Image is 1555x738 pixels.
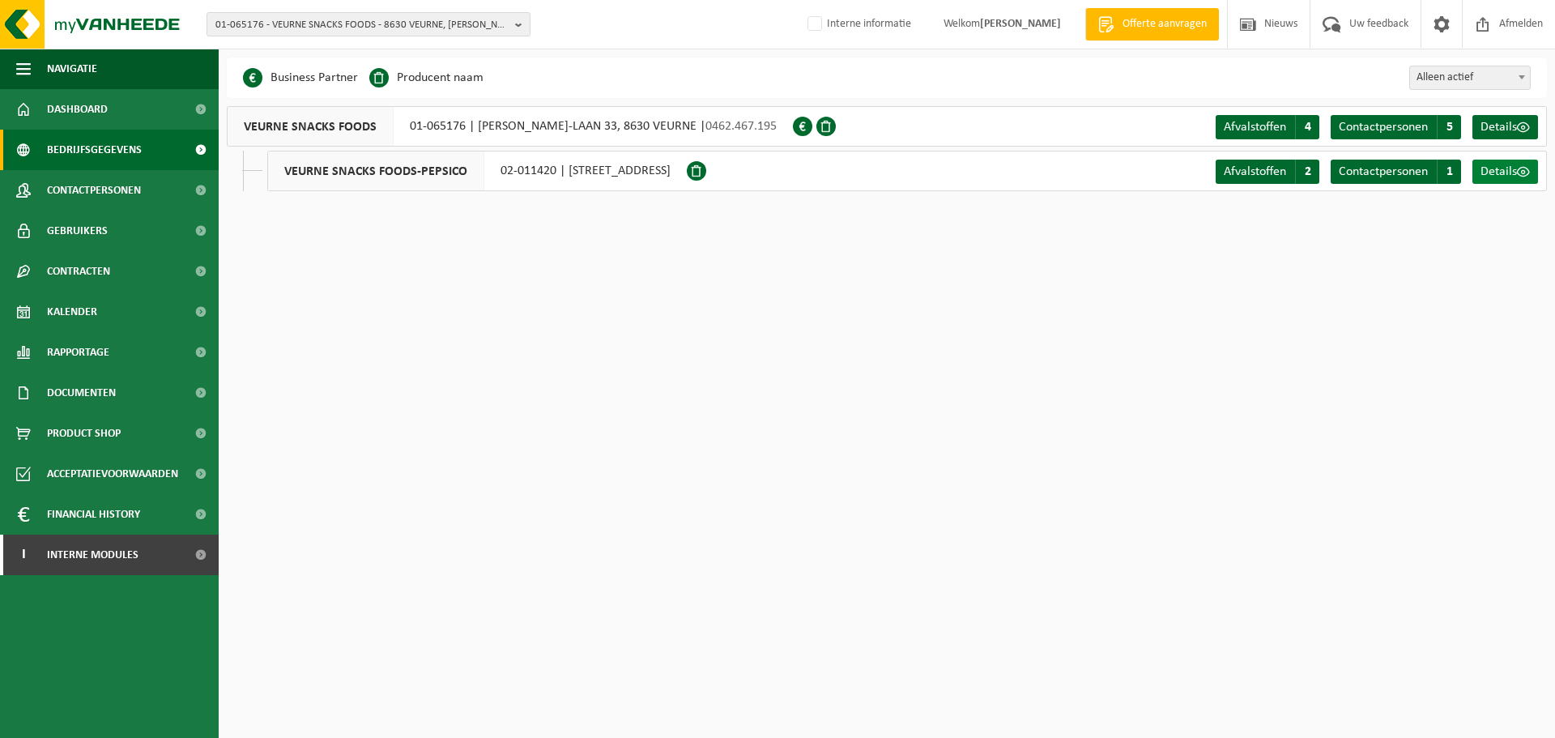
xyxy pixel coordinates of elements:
span: 2 [1295,160,1319,184]
span: Documenten [47,373,116,413]
a: Afvalstoffen 4 [1216,115,1319,139]
a: Contactpersonen 5 [1331,115,1461,139]
span: 0462.467.195 [705,120,777,133]
span: Interne modules [47,535,138,575]
span: Rapportage [47,332,109,373]
button: 01-065176 - VEURNE SNACKS FOODS - 8630 VEURNE, [PERSON_NAME] I-LAAN 33 [207,12,530,36]
span: Contactpersonen [47,170,141,211]
a: Afvalstoffen 2 [1216,160,1319,184]
span: Offerte aanvragen [1118,16,1211,32]
span: Afvalstoffen [1224,121,1286,134]
span: 01-065176 - VEURNE SNACKS FOODS - 8630 VEURNE, [PERSON_NAME] I-LAAN 33 [215,13,509,37]
span: 1 [1437,160,1461,184]
span: VEURNE SNACKS FOODS [228,107,394,146]
span: I [16,535,31,575]
a: Details [1472,160,1538,184]
span: Contactpersonen [1339,121,1428,134]
span: Acceptatievoorwaarden [47,454,178,494]
span: Gebruikers [47,211,108,251]
span: Details [1480,165,1517,178]
a: Contactpersonen 1 [1331,160,1461,184]
span: 4 [1295,115,1319,139]
label: Interne informatie [804,12,911,36]
span: Dashboard [47,89,108,130]
span: Alleen actief [1410,66,1530,89]
span: Navigatie [47,49,97,89]
a: Details [1472,115,1538,139]
span: Contactpersonen [1339,165,1428,178]
div: 01-065176 | [PERSON_NAME]-LAAN 33, 8630 VEURNE | [227,106,793,147]
span: Contracten [47,251,110,292]
span: Bedrijfsgegevens [47,130,142,170]
span: Product Shop [47,413,121,454]
span: VEURNE SNACKS FOODS-PEPSICO [268,151,484,190]
span: Alleen actief [1409,66,1531,90]
span: Kalender [47,292,97,332]
div: 02-011420 | [STREET_ADDRESS] [267,151,687,191]
li: Producent naam [369,66,484,90]
strong: [PERSON_NAME] [980,18,1061,30]
span: Details [1480,121,1517,134]
a: Offerte aanvragen [1085,8,1219,41]
span: 5 [1437,115,1461,139]
li: Business Partner [243,66,358,90]
span: Afvalstoffen [1224,165,1286,178]
span: Financial History [47,494,140,535]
